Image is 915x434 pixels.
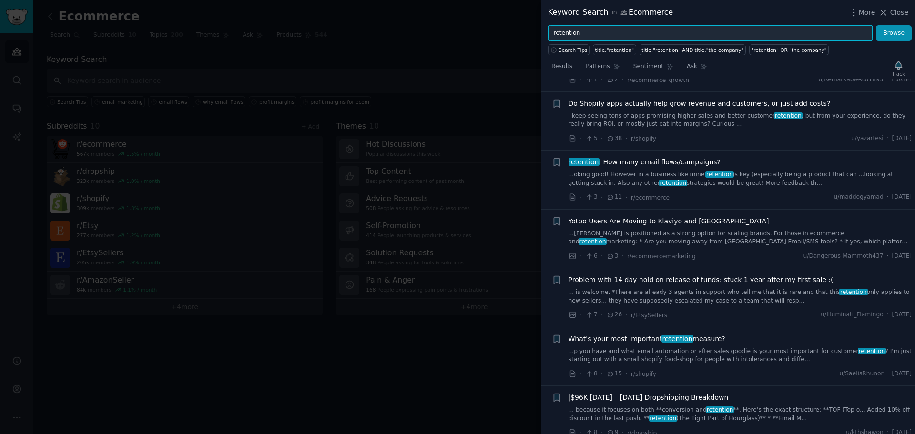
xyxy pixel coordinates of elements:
span: · [580,133,582,143]
a: ...oking good! However in a business like mine,retentionis key (especially being a product that c... [569,171,912,187]
div: Keyword Search Ecommerce [548,7,673,19]
span: 3 [585,193,597,202]
span: 11 [606,193,622,202]
span: [DATE] [892,252,912,261]
span: · [601,369,603,379]
a: ...p you have and what email automation or after sales goodie is your most important for customer... [569,347,912,364]
span: retention [579,238,607,245]
span: Close [890,8,908,18]
a: title:"retention" [593,44,636,55]
span: What's your most important measure? [569,334,725,344]
span: 26 [606,311,622,319]
a: "retention" OR "the company" [749,44,829,55]
span: · [887,311,889,319]
button: Search Tips [548,44,590,55]
a: Patterns [582,59,623,79]
span: 15 [606,370,622,378]
span: u/SaelisRhunor [839,370,883,378]
span: · [580,251,582,261]
span: Ask [687,62,697,71]
div: title:"retention" [595,47,634,53]
span: 38 [606,134,622,143]
span: 5 [585,134,597,143]
span: · [625,192,627,202]
input: Try a keyword related to your business [548,25,873,41]
span: u/yazartesi [851,134,884,143]
span: · [580,192,582,202]
span: r/ecommerce [631,194,670,201]
span: 1 [585,75,597,84]
a: Sentiment [630,59,677,79]
span: · [887,370,889,378]
span: [DATE] [892,134,912,143]
span: · [580,369,582,379]
span: r/shopify [631,135,656,142]
span: · [625,310,627,320]
span: u/Illuminati_Flamingo [821,311,883,319]
span: retention [649,415,677,422]
a: retention: How many email flows/campaigns? [569,157,721,167]
span: · [601,192,603,202]
span: · [601,133,603,143]
span: r/ecommerce_growth [627,77,689,83]
span: 3 [606,252,618,261]
span: · [887,134,889,143]
span: · [622,251,624,261]
span: [DATE] [892,75,912,84]
a: Problem with 14 day hold on release of funds: stuck 1 year after my first sale :( [569,275,834,285]
span: Search Tips [559,47,588,53]
span: r/ecommercemarketing [627,253,696,260]
div: title:"retention" AND title:"the company" [641,47,743,53]
span: · [622,75,624,85]
span: retention [839,289,867,295]
span: · [580,75,582,85]
a: ... is welcome. *There are already 3 agents in support who tell me that it is rare and that thisr... [569,288,912,305]
span: 8 [585,370,597,378]
span: retention [659,180,687,186]
button: Close [878,8,908,18]
span: retention [774,112,802,119]
span: · [887,252,889,261]
span: u/maddogyamad [834,193,884,202]
span: retention [705,171,733,178]
span: · [887,75,889,84]
span: in [611,9,617,17]
span: Sentiment [633,62,663,71]
div: "retention" OR "the company" [751,47,826,53]
span: · [625,369,627,379]
span: 6 [585,252,597,261]
a: ... because it focuses on both **conversion andretention**. Here’s the exact structure: **TOF (To... [569,406,912,423]
a: Do Shopify apps actually help grow revenue and customers, or just add costs? [569,99,831,109]
a: Yotpo Users Are Moving to Klaviyo and [GEOGRAPHIC_DATA] [569,216,769,226]
span: Patterns [586,62,610,71]
span: More [859,8,875,18]
span: [DATE] [892,370,912,378]
a: title:"retention" AND title:"the company" [640,44,746,55]
span: retention [706,406,734,413]
span: retention [661,335,693,343]
a: Results [548,59,576,79]
span: r/EtsySellers [631,312,667,319]
a: I keep seeing tons of apps promising higher sales and better customerretention, but from your exp... [569,112,912,129]
button: Browse [876,25,912,41]
span: · [601,251,603,261]
span: 7 [585,311,597,319]
span: · [887,193,889,202]
span: 2 [606,75,618,84]
span: retention [858,348,886,354]
a: Ask [683,59,711,79]
span: : How many email flows/campaigns? [569,157,721,167]
span: [DATE] [892,311,912,319]
a: ...[PERSON_NAME] is positioned as a strong option for scaling brands. For those in ecommerce andr... [569,230,912,246]
span: retention [568,158,600,166]
span: · [580,310,582,320]
button: More [849,8,875,18]
span: Results [551,62,572,71]
span: u/Remarkable-Ad1893 [818,75,883,84]
a: What's your most importantretentionmeasure? [569,334,725,344]
span: |$96K [DATE] – [DATE] Dropshipping Breakdown [569,393,729,403]
span: · [625,133,627,143]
